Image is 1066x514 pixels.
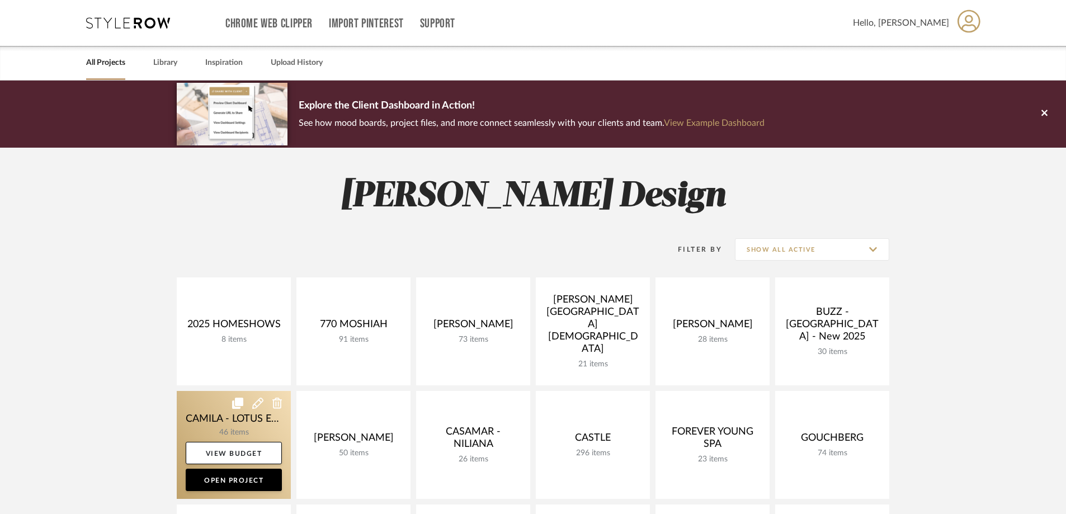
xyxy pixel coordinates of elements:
div: 23 items [664,455,761,464]
h2: [PERSON_NAME] Design [130,176,936,218]
div: [PERSON_NAME][GEOGRAPHIC_DATA][DEMOGRAPHIC_DATA] [545,294,641,360]
div: 296 items [545,449,641,458]
a: Import Pinterest [329,19,404,29]
p: Explore the Client Dashboard in Action! [299,97,765,115]
img: d5d033c5-7b12-40c2-a960-1ecee1989c38.png [177,83,287,145]
p: See how mood boards, project files, and more connect seamlessly with your clients and team. [299,115,765,131]
div: BUZZ - [GEOGRAPHIC_DATA] - New 2025 [784,306,880,347]
div: [PERSON_NAME] [305,432,402,449]
a: Support [420,19,455,29]
a: Upload History [271,55,323,70]
div: 770 MOSHIAH [305,318,402,335]
div: GOUCHBERG [784,432,880,449]
div: [PERSON_NAME] [664,318,761,335]
a: View Budget [186,442,282,464]
a: All Projects [86,55,125,70]
div: CASTLE [545,432,641,449]
div: 8 items [186,335,282,345]
a: Inspiration [205,55,243,70]
div: 2025 HOMESHOWS [186,318,282,335]
div: Filter By [663,244,722,255]
div: FOREVER YOUNG SPA [664,426,761,455]
div: 28 items [664,335,761,345]
a: Chrome Web Clipper [225,19,313,29]
div: 50 items [305,449,402,458]
span: Hello, [PERSON_NAME] [853,16,949,30]
div: 26 items [425,455,521,464]
div: 74 items [784,449,880,458]
div: 30 items [784,347,880,357]
div: 73 items [425,335,521,345]
a: Library [153,55,177,70]
a: View Example Dashboard [664,119,765,128]
div: 21 items [545,360,641,369]
a: Open Project [186,469,282,491]
div: [PERSON_NAME] [425,318,521,335]
div: 91 items [305,335,402,345]
div: CASAMAR - NILIANA [425,426,521,455]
